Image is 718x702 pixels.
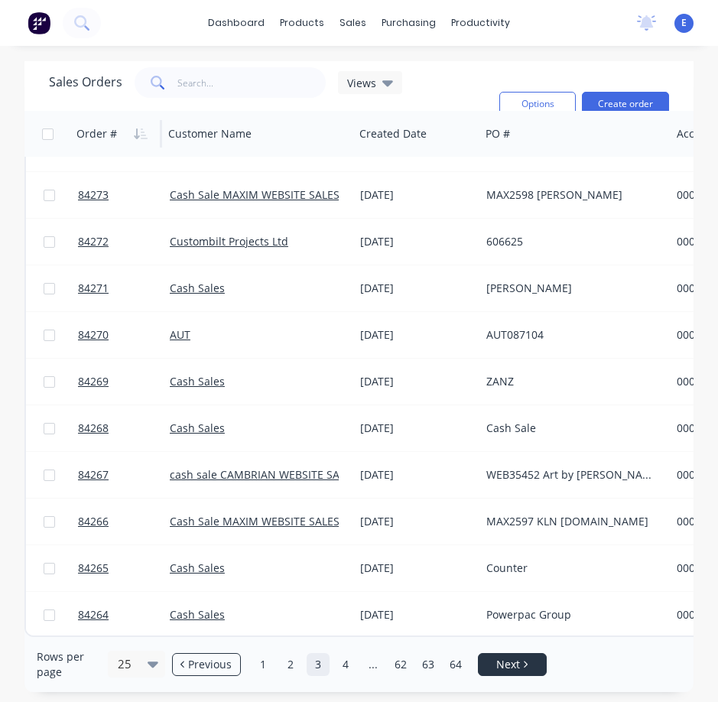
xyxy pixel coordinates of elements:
a: 84268 [78,405,170,451]
div: purchasing [374,11,443,34]
div: [DATE] [360,187,474,203]
span: 84267 [78,467,109,483]
div: [DATE] [360,234,474,249]
div: WEB35452 Art by [PERSON_NAME] [486,467,656,483]
a: Next page [479,657,546,672]
a: 84271 [78,265,170,311]
a: AUT [170,327,190,342]
a: 84273 [78,172,170,218]
div: Powerpac Group [486,607,656,622]
a: Previous page [173,657,240,672]
button: Options [499,92,576,116]
span: 84272 [78,234,109,249]
a: 84267 [78,452,170,498]
a: 84266 [78,499,170,544]
div: PO # [486,126,510,141]
a: Custombilt Projects Ltd [170,234,288,249]
div: Cash Sale [486,421,656,436]
span: 84273 [78,187,109,203]
span: 84264 [78,607,109,622]
span: 84268 [78,421,109,436]
div: [DATE] [360,421,474,436]
span: 84265 [78,561,109,576]
a: Cash Sales [170,281,225,295]
div: MAX2598 [PERSON_NAME] [486,187,656,203]
a: Cash Sales [170,374,225,388]
div: sales [332,11,374,34]
div: AUT087104 [486,327,656,343]
div: productivity [443,11,518,34]
span: Rows per page [37,649,101,680]
a: 84264 [78,592,170,638]
span: Next [496,657,520,672]
div: [DATE] [360,327,474,343]
img: Factory [28,11,50,34]
a: 84269 [78,359,170,405]
a: 84272 [78,219,170,265]
a: Page 3 is your current page [307,653,330,676]
a: dashboard [200,11,272,34]
a: Cash Sale MAXIM WEBSITE SALES [170,187,340,202]
span: 84270 [78,327,109,343]
button: Create order [582,92,669,116]
div: Created Date [359,126,427,141]
div: [DATE] [360,374,474,389]
div: [DATE] [360,467,474,483]
div: Counter [486,561,656,576]
div: [PERSON_NAME] [486,281,656,296]
a: 84265 [78,545,170,591]
a: Cash Sales [170,421,225,435]
span: E [681,16,687,30]
div: Customer Name [168,126,252,141]
span: 84271 [78,281,109,296]
span: Previous [188,657,232,672]
div: Order # [76,126,117,141]
a: Page 62 [389,653,412,676]
div: 606625 [486,234,656,249]
a: 84270 [78,312,170,358]
a: Page 2 [279,653,302,676]
a: Page 4 [334,653,357,676]
h1: Sales Orders [49,75,122,89]
ul: Pagination [166,653,553,676]
div: [DATE] [360,281,474,296]
a: Cash Sale MAXIM WEBSITE SALES [170,514,340,528]
a: Page 1 [252,653,275,676]
a: Page 64 [444,653,467,676]
div: products [272,11,332,34]
a: Cash Sales [170,607,225,622]
span: 84269 [78,374,109,389]
div: [DATE] [360,607,474,622]
a: cash sale CAMBRIAN WEBSITE SALES [170,467,357,482]
div: [DATE] [360,514,474,529]
span: Views [347,75,376,91]
div: [DATE] [360,561,474,576]
div: MAX2597 KLN [DOMAIN_NAME] [486,514,656,529]
input: Search... [177,67,327,98]
a: Jump forward [362,653,385,676]
div: ZANZ [486,374,656,389]
span: 84266 [78,514,109,529]
a: Page 63 [417,653,440,676]
a: Cash Sales [170,561,225,575]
